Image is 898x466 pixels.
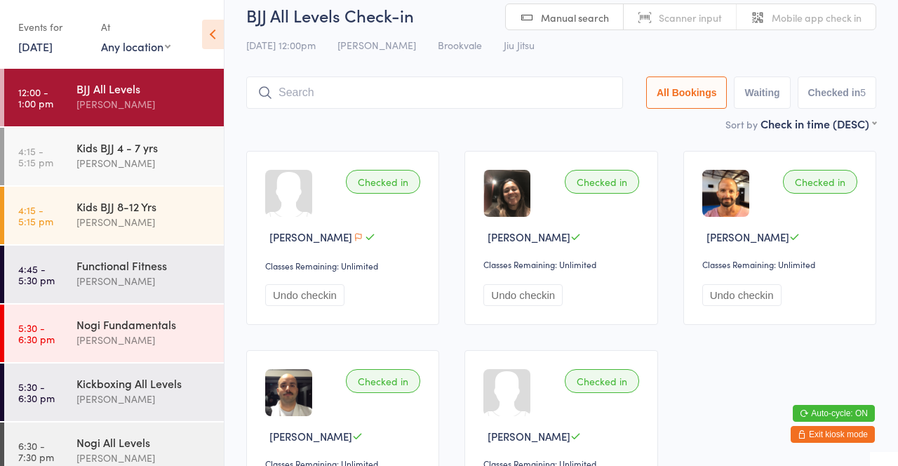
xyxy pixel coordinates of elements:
span: [PERSON_NAME] [269,429,352,444]
div: Events for [18,15,87,39]
a: 5:30 -6:30 pmKickboxing All Levels[PERSON_NAME] [4,364,224,421]
img: image1691554351.png [702,170,749,217]
a: 12:00 -1:00 pmBJJ All Levels[PERSON_NAME] [4,69,224,126]
time: 4:45 - 5:30 pm [18,263,55,286]
div: [PERSON_NAME] [76,96,212,112]
button: Undo checkin [483,284,563,306]
time: 5:30 - 6:30 pm [18,322,55,345]
h2: BJJ All Levels Check-in [246,4,876,27]
span: Scanner input [659,11,722,25]
div: Nogi All Levels [76,434,212,450]
button: Undo checkin [702,284,782,306]
div: [PERSON_NAME] [76,214,212,230]
div: Kids BJJ 4 - 7 yrs [76,140,212,155]
div: [PERSON_NAME] [76,155,212,171]
span: [PERSON_NAME] [488,429,570,444]
button: All Bookings [646,76,728,109]
div: Classes Remaining: Unlimited [702,258,862,270]
div: Checked in [565,170,639,194]
time: 12:00 - 1:00 pm [18,86,53,109]
div: [PERSON_NAME] [76,450,212,466]
label: Sort by [725,117,758,131]
div: [PERSON_NAME] [76,332,212,348]
div: BJJ All Levels [76,81,212,96]
div: Kids BJJ 8-12 Yrs [76,199,212,214]
div: [PERSON_NAME] [76,391,212,407]
button: Exit kiosk mode [791,426,875,443]
span: [PERSON_NAME] [337,38,416,52]
span: Jiu Jitsu [504,38,535,52]
button: Waiting [734,76,790,109]
div: Functional Fitness [76,258,212,273]
time: 4:15 - 5:15 pm [18,145,53,168]
a: 4:15 -5:15 pmKids BJJ 4 - 7 yrs[PERSON_NAME] [4,128,224,185]
button: Auto-cycle: ON [793,405,875,422]
div: [PERSON_NAME] [76,273,212,289]
div: Kickboxing All Levels [76,375,212,391]
span: [DATE] 12:00pm [246,38,316,52]
time: 4:15 - 5:15 pm [18,204,53,227]
div: At [101,15,170,39]
span: [PERSON_NAME] [706,229,789,244]
span: [PERSON_NAME] [488,229,570,244]
button: Checked in5 [798,76,877,109]
div: Checked in [346,170,420,194]
div: Classes Remaining: Unlimited [265,260,424,272]
span: Brookvale [438,38,482,52]
span: Mobile app check in [772,11,862,25]
div: Check in time (DESC) [760,116,876,131]
div: Checked in [565,369,639,393]
button: Undo checkin [265,284,344,306]
span: [PERSON_NAME] [269,229,352,244]
time: 5:30 - 6:30 pm [18,381,55,404]
div: Classes Remaining: Unlimited [483,258,643,270]
input: Search [246,76,623,109]
img: image1691559467.png [265,369,312,416]
time: 6:30 - 7:30 pm [18,440,54,462]
a: [DATE] [18,39,53,54]
div: Nogi Fundamentals [76,317,212,332]
div: Checked in [346,369,420,393]
a: 5:30 -6:30 pmNogi Fundamentals[PERSON_NAME] [4,305,224,362]
a: 4:15 -5:15 pmKids BJJ 8-12 Yrs[PERSON_NAME] [4,187,224,244]
div: Any location [101,39,170,54]
img: image1691558599.png [483,170,530,217]
a: 4:45 -5:30 pmFunctional Fitness[PERSON_NAME] [4,246,224,303]
div: 5 [860,87,866,98]
div: Checked in [783,170,857,194]
span: Manual search [541,11,609,25]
